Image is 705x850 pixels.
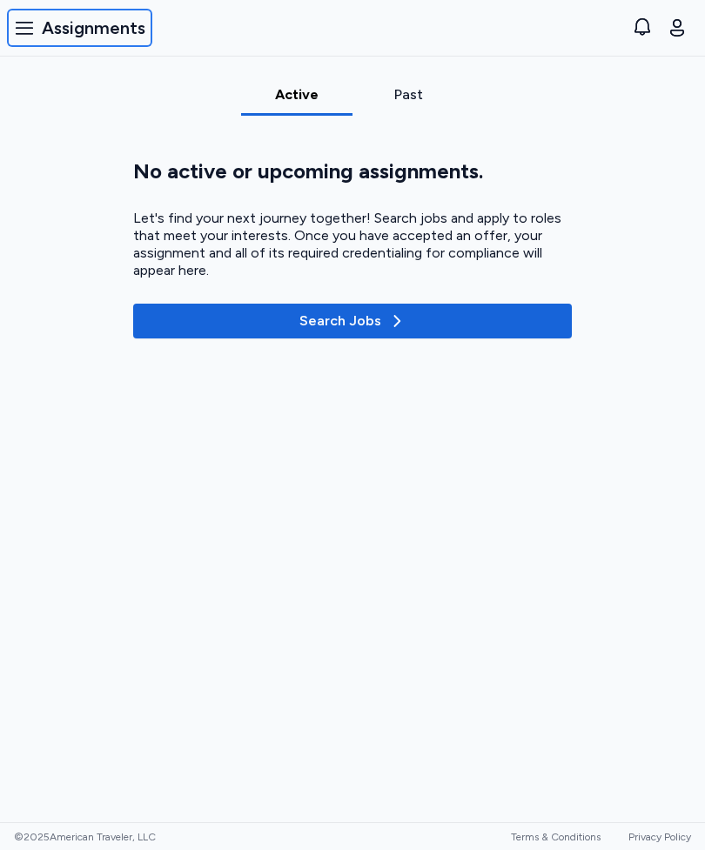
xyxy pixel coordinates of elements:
a: Terms & Conditions [511,831,601,843]
div: Past [359,84,457,105]
div: Let's find your next journey together! Search jobs and apply to roles that meet your interests. O... [133,210,572,279]
div: No active or upcoming assignments. [133,157,572,185]
a: Privacy Policy [628,831,691,843]
span: Assignments [42,16,145,40]
button: Assignments [7,9,152,47]
div: Active [248,84,346,105]
div: Search Jobs [299,311,406,331]
button: Search Jobs [133,304,572,338]
span: © 2025 American Traveler, LLC [14,830,156,844]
